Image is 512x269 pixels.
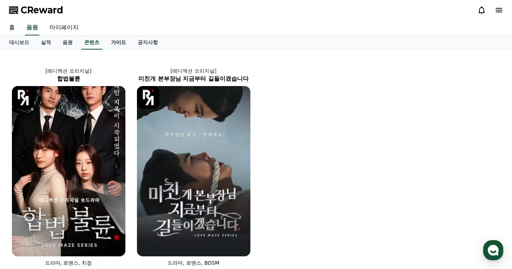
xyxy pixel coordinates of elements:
[66,220,75,226] span: 대화
[3,36,35,50] a: 대시보드
[137,86,250,256] img: 미친개 본부장님 지금부터 길들이겠습니다
[131,74,256,83] h2: 미친개 본부장님 지금부터 길들이겠습니다
[6,67,131,74] p: [레디액션 오리지널]
[23,220,27,226] span: 홈
[131,67,256,74] p: [레디액션 오리지널]
[25,20,39,35] a: 음원
[2,209,48,227] a: 홈
[137,86,160,109] img: [object Object] Logo
[112,220,120,226] span: 설정
[57,36,78,50] a: 음원
[3,20,21,35] a: 홈
[48,209,93,227] a: 대화
[132,36,164,50] a: 공지사항
[21,4,63,16] span: CReward
[105,36,132,50] a: 가이드
[6,74,131,83] h2: 합법불륜
[35,36,57,50] a: 실적
[12,86,125,256] img: 합법불륜
[45,260,92,266] span: 드라마, 로맨스, 치정
[12,86,35,109] img: [object Object] Logo
[93,209,139,227] a: 설정
[168,260,219,266] span: 드라마, 로맨스, BDSM
[44,20,84,35] a: 마이페이지
[9,4,63,16] a: CReward
[81,36,102,50] a: 콘텐츠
